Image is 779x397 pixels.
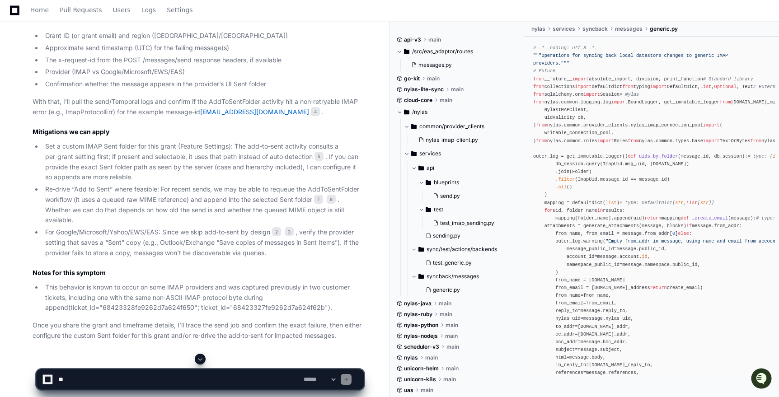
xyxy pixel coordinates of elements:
[720,99,731,105] span: from
[597,138,614,144] span: import
[433,232,460,239] span: sending.py
[33,320,364,341] p: Once you share the grant and timeframe details, I’ll trace the send job and confirm the exact fai...
[404,36,421,43] span: api-v3
[611,99,628,105] span: import
[419,123,484,130] span: common/provider_clients
[9,9,27,27] img: PlayerZero
[33,97,364,117] p: With that, I’ll pull the send/Temporal logs and confirm if the AddToSentFolder activity hit a non...
[418,271,424,282] svg: Directory
[397,44,517,59] button: /src/eas_adaptor/routes
[544,208,553,213] span: for
[42,227,364,258] li: For Google/Microsoft/Yahoo/EWS/EAS: Since we skip add‑to‑sent by design , verify the provider set...
[536,122,547,128] span: from
[404,75,420,82] span: go-kit
[404,300,432,307] span: nylas-java
[419,150,441,157] span: services
[429,217,512,229] button: test_imap_sending.py
[703,76,753,82] span: # Standard library
[311,107,320,116] span: 4
[42,184,364,225] li: Re‑drive “Add to Sent” where feasible: For recent sends, we may be able to requeue the AddToSentF...
[200,108,309,116] a: [EMAIL_ADDRESS][DOMAIN_NAME]
[42,43,364,53] li: Approximate send timestamp (UTC) for the failing message(s)
[9,36,164,51] div: Welcome
[404,146,517,161] button: services
[426,136,478,144] span: nylas_imap_client.py
[422,257,512,269] button: test_generic.py
[411,148,417,159] svg: Directory
[575,84,591,89] span: import
[692,215,728,221] span: _create_email
[533,68,555,74] span: # Future
[418,202,517,217] button: test
[533,45,597,51] span: # -*- coding: utf-8 -*-
[533,76,544,82] span: from
[642,254,647,259] span: id
[628,138,639,144] span: from
[650,84,667,89] span: import
[622,84,634,89] span: from
[327,195,336,204] span: 8
[427,273,479,280] span: syncback/messages
[700,84,712,89] span: List
[672,231,675,236] span: 0
[154,70,164,81] button: Start new chat
[404,86,444,93] span: nylas-lite-sync
[533,84,544,89] span: from
[750,367,774,392] iframe: Open customer support
[605,200,617,206] span: list
[404,332,438,340] span: nylas-nodejs
[650,25,678,33] span: generic.py
[411,269,517,284] button: syncback/messages
[404,107,409,117] svg: Directory
[619,200,714,206] span: # type: DefaultDict[ , [ ]]
[644,215,661,221] span: return
[533,92,544,97] span: from
[272,227,281,236] span: 2
[30,7,49,13] span: Home
[678,231,689,236] span: else
[412,108,427,116] span: /nylas
[681,215,689,221] span: def
[639,154,678,159] span: uids_by_folder
[411,242,517,257] button: sync/test/actions/backends
[42,79,364,89] li: Confirmation whether the message appears in the provider’s UI Sent folder
[9,67,25,84] img: 1756235613930-3d25f9e4-fa56-45dd-b3ad-e072dfbd1548
[42,282,364,313] li: This behavior is known to occur on some IMAP providers and was captured previously in two custome...
[31,76,114,84] div: We're available if you need us!
[426,204,431,215] svg: Directory
[418,175,517,190] button: blueprints
[572,76,589,82] span: import
[440,311,452,318] span: main
[439,300,451,307] span: main
[675,200,683,206] span: str
[536,138,547,144] span: from
[422,229,512,242] button: sending.py
[429,190,512,202] button: send.py
[597,208,603,213] span: in
[686,200,698,206] span: List
[418,61,452,69] span: messages.py
[440,97,452,104] span: main
[33,127,364,136] h2: Mitigations we can apply
[141,7,156,13] span: Logs
[404,343,439,350] span: scheduler-v3
[404,97,432,104] span: cloud-core
[714,84,737,89] span: Optional
[433,286,460,294] span: generic.py
[751,138,762,144] span: from
[703,122,720,128] span: import
[411,121,417,132] svg: Directory
[60,7,102,13] span: Pull Requests
[558,177,575,182] span: filter
[31,67,148,76] div: Start new chat
[582,25,608,33] span: syncback
[418,163,424,173] svg: Directory
[533,99,544,105] span: from
[404,311,432,318] span: nylas-ruby
[553,25,575,33] span: services
[650,285,667,290] span: return
[434,206,443,213] span: test
[404,322,438,329] span: nylas-python
[531,25,545,33] span: nylas
[731,215,750,221] span: message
